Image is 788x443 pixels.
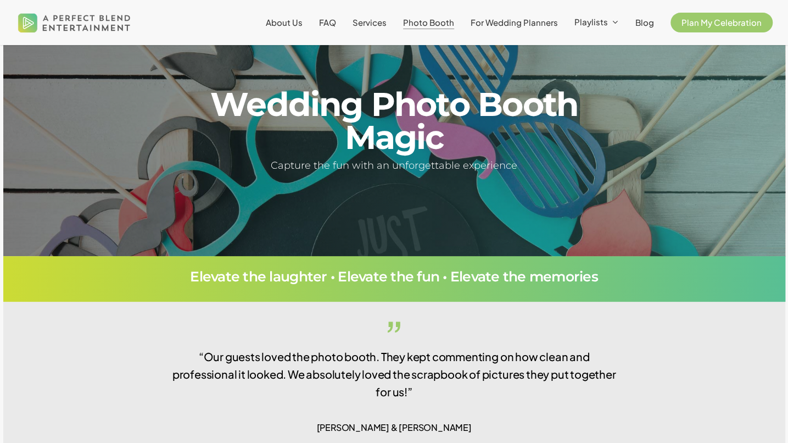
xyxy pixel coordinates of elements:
img: A Perfect Blend Entertainment [15,4,133,41]
a: FAQ [319,18,336,27]
a: Photo Booth [403,18,454,27]
h3: Elevate the laughter • Elevate the fun • Elevate the memories [33,270,755,284]
span: [PERSON_NAME] & [PERSON_NAME] [316,422,471,434]
a: Blog [635,18,654,27]
span: Playlists [574,16,608,27]
a: Plan My Celebration [670,18,773,27]
p: “Our guests loved the photo booth. They kept commenting on how clean and professional it looked. ... [171,315,616,417]
span: About Us [266,17,303,27]
span: ” [171,315,616,359]
span: Services [353,17,387,27]
a: Services [353,18,387,27]
span: Blog [635,17,654,27]
span: For Wedding Planners [471,17,558,27]
span: Plan My Celebration [681,17,762,27]
h5: Capture the fun with an unforgettable experience [158,158,630,174]
span: Photo Booth [403,17,454,27]
a: About Us [266,18,303,27]
a: Playlists [574,18,619,27]
span: FAQ [319,17,336,27]
a: For Wedding Planners [471,18,558,27]
h1: Wedding Photo Booth Magic [158,88,630,154]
